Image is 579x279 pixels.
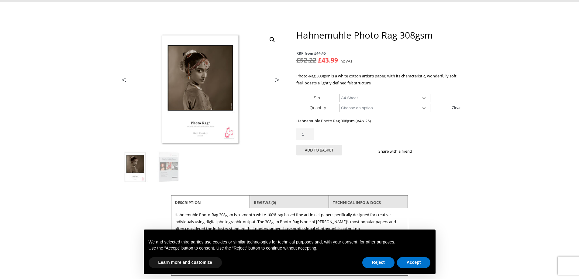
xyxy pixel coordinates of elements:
label: Quantity [310,105,326,111]
p: Photo-Rag 308gsm is a white cotton artist’s paper, with its characteristic, wonderfully soft feel... [296,73,460,87]
p: Share with a friend [378,148,419,155]
a: Clear options [452,103,461,112]
p: We and selected third parties use cookies or similar technologies for technical purposes and, wit... [149,239,431,245]
button: Accept [397,257,431,268]
h1: Hahnemuhle Photo Rag 308gsm [296,29,460,41]
bdi: 52.22 [296,56,316,64]
label: Size [314,95,322,100]
a: Reviews (0) [254,197,276,208]
button: Reject [362,257,395,268]
span: £ [318,56,322,64]
bdi: 43.99 [318,56,338,64]
button: Add to basket [296,145,342,155]
span: £ [296,56,300,64]
p: Hahnemuhle Photo Rag 308gsm (A4 x 25) [296,117,460,124]
img: twitter sharing button [427,149,432,154]
button: Learn more and customize [149,257,222,268]
a: TECHNICAL INFO & DOCS [333,197,381,208]
a: Description [175,197,201,208]
img: Hahnemuhle Photo Rag 308gsm [119,151,152,184]
img: facebook sharing button [419,149,424,154]
a: View full-screen image gallery [267,34,278,45]
span: RRP from £44.45 [296,50,460,57]
p: Use the “Accept” button to consent. Use the “Reject” button to continue without accepting. [149,245,431,251]
input: Product quantity [296,128,314,140]
img: Hahnemuhle Photo Rag 308gsm - Image 2 [152,151,185,184]
p: Hahnemuhle Photo-Rag 308gsm is a smooth white 100% rag based fine art inkjet paper specifically d... [174,211,405,232]
img: email sharing button [434,149,439,154]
